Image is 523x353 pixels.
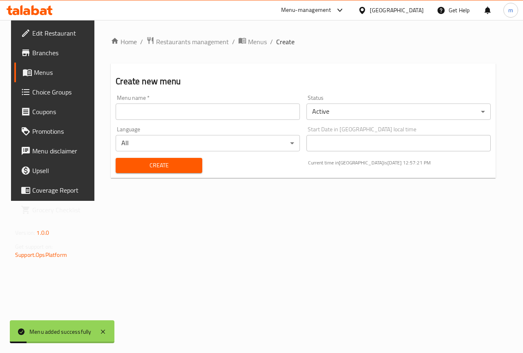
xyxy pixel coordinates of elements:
span: Menus [34,67,92,77]
span: Get support on: [15,241,53,252]
a: Menu disclaimer [14,141,98,161]
a: Restaurants management [146,36,229,47]
a: Branches [14,43,98,63]
a: Coverage Report [14,180,98,200]
a: Coupons [14,102,98,121]
h2: Create new menu [116,75,491,88]
span: 1.0.0 [36,227,49,238]
span: Coupons [32,107,92,117]
a: Home [111,37,137,47]
a: Promotions [14,121,98,141]
a: Choice Groups [14,82,98,102]
span: Upsell [32,166,92,175]
input: Please enter Menu name [116,103,300,120]
div: Active [306,103,491,120]
span: Choice Groups [32,87,92,97]
span: Grocery Checklist [32,205,92,215]
div: Menu-management [281,5,331,15]
span: Menu disclaimer [32,146,92,156]
div: All [116,135,300,151]
p: Current time in [GEOGRAPHIC_DATA] is [DATE] 12:57:21 PM [308,159,491,166]
a: Edit Restaurant [14,23,98,43]
span: Restaurants management [156,37,229,47]
span: m [508,6,513,15]
li: / [232,37,235,47]
span: Create [276,37,295,47]
a: Upsell [14,161,98,180]
div: [GEOGRAPHIC_DATA] [370,6,424,15]
span: Version: [15,227,35,238]
a: Support.OpsPlatform [15,250,67,260]
span: Edit Restaurant [32,28,92,38]
span: Branches [32,48,92,58]
span: Create [122,160,195,171]
li: / [270,37,273,47]
span: Menus [248,37,267,47]
a: Grocery Checklist [14,200,98,220]
button: Create [116,158,202,173]
div: Menu added successfully [29,327,92,336]
a: Menus [238,36,267,47]
span: Promotions [32,126,92,136]
span: Coverage Report [32,185,92,195]
a: Menus [14,63,98,82]
nav: breadcrumb [111,36,496,47]
li: / [140,37,143,47]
